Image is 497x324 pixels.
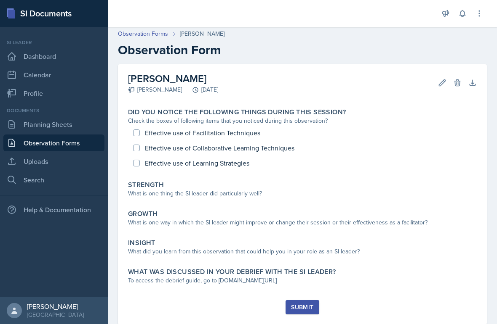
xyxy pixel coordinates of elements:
a: Dashboard [3,48,104,65]
a: Search [3,171,104,188]
div: Check the boxes of following items that you noticed during this observation? [128,116,477,125]
a: Observation Forms [3,134,104,151]
div: What did you learn from this observation that could help you in your role as an SI leader? [128,247,477,256]
a: Uploads [3,153,104,170]
label: Insight [128,239,155,247]
label: Did you notice the following things during this session? [128,108,346,116]
div: [PERSON_NAME] [128,85,182,94]
label: Growth [128,210,158,218]
div: [GEOGRAPHIC_DATA] [27,311,84,319]
div: Documents [3,107,104,114]
a: Profile [3,85,104,102]
h2: Observation Form [118,42,487,58]
a: Calendar [3,66,104,83]
div: [DATE] [182,85,218,94]
button: Submit [286,300,319,314]
label: What was discussed in your debrief with the SI Leader? [128,268,336,276]
div: Si leader [3,39,104,46]
div: Submit [291,304,313,311]
label: Strength [128,181,164,189]
div: [PERSON_NAME] [27,302,84,311]
div: Help & Documentation [3,201,104,218]
a: Planning Sheets [3,116,104,133]
div: [PERSON_NAME] [180,29,224,38]
div: To access the debrief guide, go to [DOMAIN_NAME][URL] [128,276,477,285]
div: What is one thing the SI leader did particularly well? [128,189,477,198]
div: What is one way in which the SI leader might improve or change their session or their effectivene... [128,218,477,227]
h2: [PERSON_NAME] [128,71,218,86]
a: Observation Forms [118,29,168,38]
